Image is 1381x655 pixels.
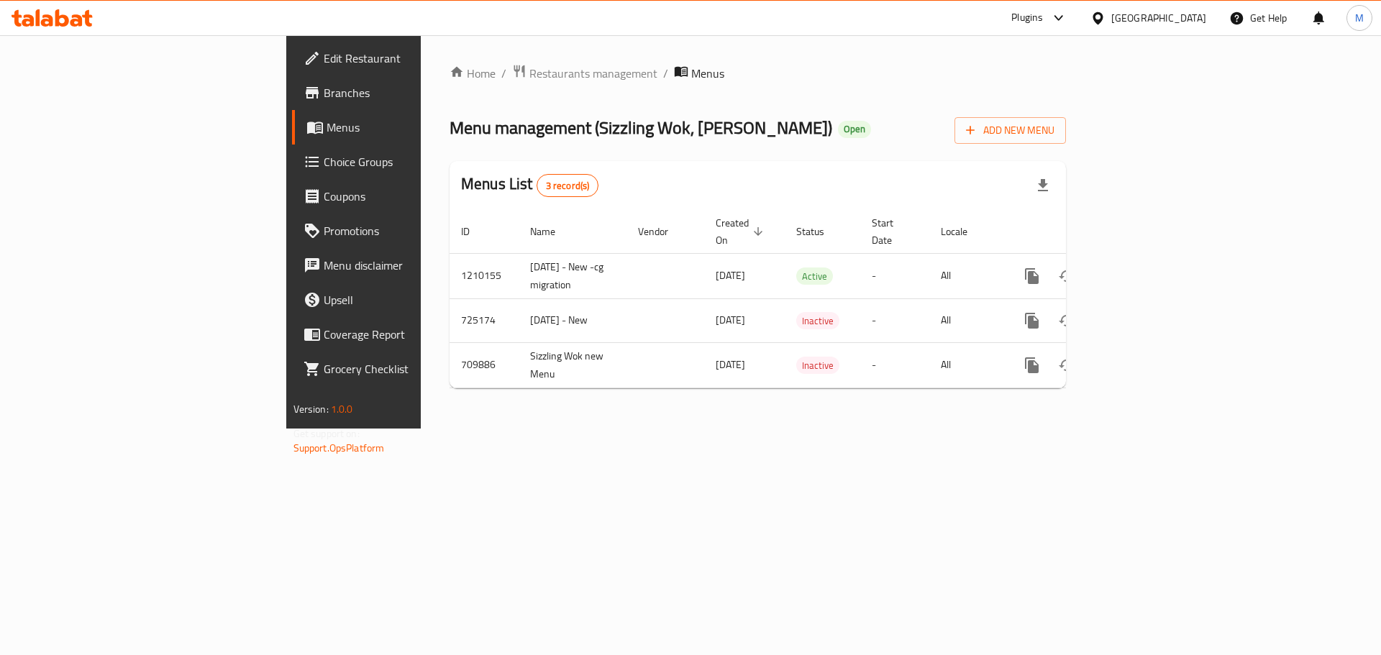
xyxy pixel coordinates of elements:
[1003,210,1164,254] th: Actions
[716,266,745,285] span: [DATE]
[796,312,839,329] div: Inactive
[324,153,506,170] span: Choice Groups
[461,173,598,197] h2: Menus List
[324,326,506,343] span: Coverage Report
[292,352,517,386] a: Grocery Checklist
[1011,9,1043,27] div: Plugins
[519,253,626,298] td: [DATE] - New -cg migration
[838,123,871,135] span: Open
[872,214,912,249] span: Start Date
[292,110,517,145] a: Menus
[716,214,767,249] span: Created On
[292,248,517,283] a: Menu disclaimer
[292,41,517,75] a: Edit Restaurant
[691,65,724,82] span: Menus
[1015,259,1049,293] button: more
[530,223,574,240] span: Name
[1111,10,1206,26] div: [GEOGRAPHIC_DATA]
[324,50,506,67] span: Edit Restaurant
[716,355,745,374] span: [DATE]
[796,313,839,329] span: Inactive
[941,223,986,240] span: Locale
[324,257,506,274] span: Menu disclaimer
[292,317,517,352] a: Coverage Report
[519,298,626,342] td: [DATE] - New
[929,298,1003,342] td: All
[929,253,1003,298] td: All
[860,253,929,298] td: -
[1049,259,1084,293] button: Change Status
[1049,303,1084,338] button: Change Status
[292,75,517,110] a: Branches
[293,424,360,443] span: Get support on:
[292,179,517,214] a: Coupons
[954,117,1066,144] button: Add New Menu
[537,174,599,197] div: Total records count
[537,179,598,193] span: 3 record(s)
[324,360,506,377] span: Grocery Checklist
[663,65,668,82] li: /
[293,400,329,418] span: Version:
[450,111,832,144] span: Menu management ( Sizzling Wok, [PERSON_NAME] )
[292,145,517,179] a: Choice Groups
[324,84,506,101] span: Branches
[292,214,517,248] a: Promotions
[796,268,833,285] span: Active
[838,121,871,138] div: Open
[796,357,839,374] span: Inactive
[450,64,1066,83] nav: breadcrumb
[327,119,506,136] span: Menus
[1015,348,1049,383] button: more
[324,222,506,239] span: Promotions
[1049,348,1084,383] button: Change Status
[331,400,353,418] span: 1.0.0
[1355,10,1364,26] span: M
[324,291,506,308] span: Upsell
[1026,168,1060,203] div: Export file
[450,210,1164,388] table: enhanced table
[529,65,657,82] span: Restaurants management
[519,342,626,388] td: Sizzling Wok new Menu
[796,223,843,240] span: Status
[293,439,385,457] a: Support.OpsPlatform
[929,342,1003,388] td: All
[324,188,506,205] span: Coupons
[860,298,929,342] td: -
[860,342,929,388] td: -
[461,223,488,240] span: ID
[796,357,839,374] div: Inactive
[966,122,1054,139] span: Add New Menu
[512,64,657,83] a: Restaurants management
[1015,303,1049,338] button: more
[716,311,745,329] span: [DATE]
[638,223,687,240] span: Vendor
[292,283,517,317] a: Upsell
